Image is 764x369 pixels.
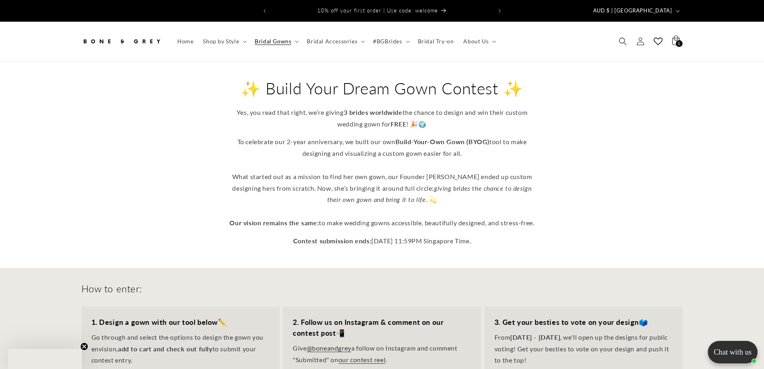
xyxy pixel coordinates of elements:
summary: #BGBrides [368,33,413,50]
a: our contest reel [338,356,386,363]
div: Close teaser [8,349,82,369]
summary: Shop by Style [198,33,250,50]
strong: worldwide [370,108,402,116]
strong: Build-Your-Own Gown (BYOG) [395,138,490,145]
span: Bridal Gowns [255,38,291,45]
strong: 1. Design a gown with our tool below [91,318,218,326]
span: About Us [463,38,488,45]
button: Previous announcement [256,3,274,18]
p: To celebrate our 2-year anniversary, we built our own tool to make designing and visualizing a cu... [226,136,539,228]
h2: How to enter: [81,282,142,295]
span: #BGBrides [373,38,402,45]
button: Close teaser [80,342,88,351]
span: 1 [678,40,680,47]
p: From , we'll open up the designs for public voting! Get your besties to vote on your design and p... [494,332,673,366]
span: Shop by Style [203,38,239,45]
strong: [DATE] - [DATE] [510,333,560,341]
p: Go through and select the options to design the gown you envision, to submit your contest entry. [91,332,270,366]
summary: About Us [458,33,499,50]
summary: Bridal Gowns [250,33,302,50]
span: AUD $ | [GEOGRAPHIC_DATA] [593,7,672,15]
strong: 3. Get your besties to vote on your design [494,318,639,326]
strong: Our vision remains the same: [229,219,319,226]
a: Bone and Grey Bridal [78,30,164,53]
button: Open chatbox [708,341,758,363]
summary: Search [614,33,632,50]
strong: add to cart and check out fully [118,345,213,353]
p: [DATE] 11:59PM Singapore Time. [226,235,539,247]
strong: FREE [391,120,406,128]
a: Home [172,33,198,50]
h3: 📲 [293,317,471,338]
p: Give a follow on Instagram and comment "Submitted" on . [293,342,471,366]
span: Bridal Accessories [307,38,357,45]
a: Bridal Try-on [413,33,459,50]
h3: ✏️ [91,317,270,328]
button: Next announcement [491,3,509,18]
img: Bone and Grey Bridal [81,33,162,50]
h3: 🗳️ [494,317,673,328]
p: Yes, you read that right, we’re giving the chance to design and win their custom wedding gown for... [226,107,539,130]
strong: Contest submission ends: [293,237,371,245]
summary: Bridal Accessories [302,33,368,50]
p: Chat with us [708,348,758,357]
span: Home [177,38,193,45]
span: Bridal Try-on [418,38,454,45]
strong: 2. Follow us on Instagram & comment on our contest post [293,318,444,337]
a: @boneandgrey [307,344,351,352]
span: 10% off your first order | Use code: welcome [317,7,438,14]
button: AUD $ | [GEOGRAPHIC_DATA] [588,3,683,18]
h2: ✨ Build Your Dream Gown Contest ✨ [226,78,539,99]
em: giving brides the chance to design their own gown and bring it to life [327,184,532,204]
strong: 3 brides [344,108,369,116]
